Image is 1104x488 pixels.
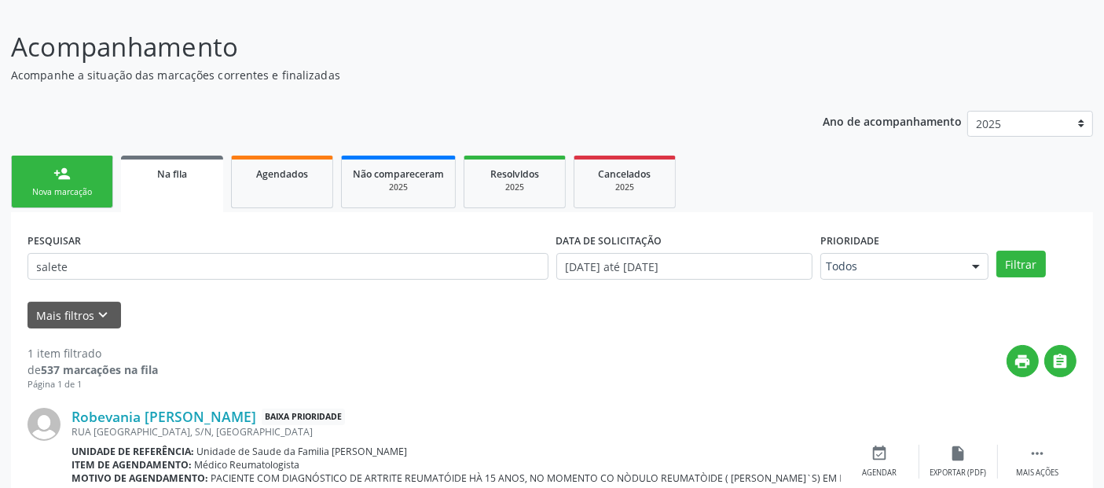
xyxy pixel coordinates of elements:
[826,259,956,274] span: Todos
[197,445,408,458] span: Unidade de Saude da Familia [PERSON_NAME]
[585,182,664,193] div: 2025
[556,253,812,280] input: Selecione um intervalo
[820,229,879,253] label: Prioridade
[72,458,192,471] b: Item de agendamento:
[72,445,194,458] b: Unidade de referência:
[262,409,345,425] span: Baixa Prioridade
[195,458,300,471] span: Médico Reumatologista
[95,306,112,324] i: keyboard_arrow_down
[871,445,889,462] i: event_available
[353,167,444,181] span: Não compareceram
[53,165,71,182] div: person_add
[256,167,308,181] span: Agendados
[72,471,208,485] b: Motivo de agendamento:
[950,445,967,462] i: insert_drive_file
[11,28,768,67] p: Acompanhamento
[930,468,987,479] div: Exportar (PDF)
[11,67,768,83] p: Acompanhe a situação das marcações correntes e finalizadas
[23,186,101,198] div: Nova marcação
[996,251,1046,277] button: Filtrar
[28,302,121,329] button: Mais filtroskeyboard_arrow_down
[1007,345,1039,377] button: print
[28,253,548,280] input: Nome, CNS
[211,471,984,485] span: PACIENTE COM DIAGNÓSTICO DE ARTRITE REUMATÓIDE HÀ 15 ANOS, NO MOMENTO CO NÒDULO REUMATÒIDE ( [PER...
[1029,445,1046,462] i: 
[28,345,158,361] div: 1 item filtrado
[556,229,662,253] label: DATA DE SOLICITAÇÃO
[863,468,897,479] div: Agendar
[1014,353,1032,370] i: print
[1052,353,1069,370] i: 
[28,229,81,253] label: PESQUISAR
[475,182,554,193] div: 2025
[490,167,539,181] span: Resolvidos
[72,425,841,438] div: RUA [GEOGRAPHIC_DATA], S/N, [GEOGRAPHIC_DATA]
[28,378,158,391] div: Página 1 de 1
[1044,345,1076,377] button: 
[157,167,187,181] span: Na fila
[41,362,158,377] strong: 537 marcações na fila
[823,111,962,130] p: Ano de acompanhamento
[72,408,256,425] a: Robevania [PERSON_NAME]
[1016,468,1058,479] div: Mais ações
[28,408,61,441] img: img
[353,182,444,193] div: 2025
[28,361,158,378] div: de
[599,167,651,181] span: Cancelados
